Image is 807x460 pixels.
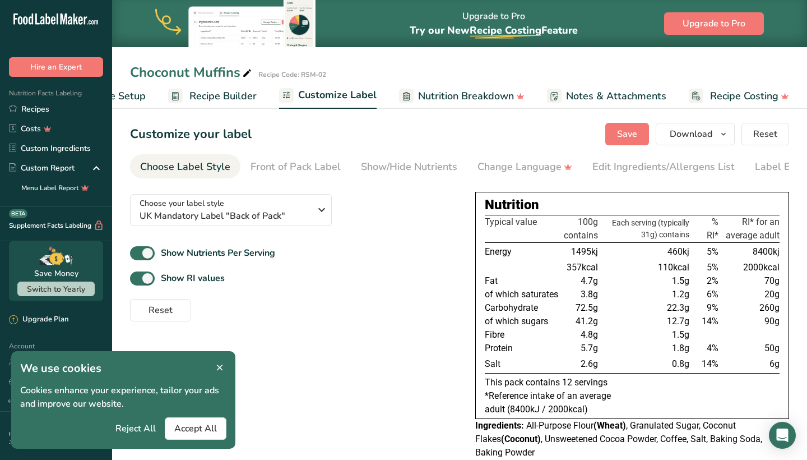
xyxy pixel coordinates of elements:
[20,384,226,411] p: Cookies enhance your experience, tailor your ads and improve our website.
[418,89,514,104] span: Nutrition Breakdown
[721,274,780,288] td: 70g
[130,62,254,82] div: Choconut Muffins
[707,302,718,313] span: 9%
[707,246,718,257] span: 5%
[547,84,666,109] a: Notes & Attachments
[721,288,780,301] td: 20g
[9,430,89,446] a: About Us .
[485,390,611,415] span: *Reference intake of an average adult (8400kJ / 2000kcal)
[485,355,562,374] td: Salt
[576,302,598,313] span: 72.5g
[721,243,780,261] td: 8400kj
[279,82,377,109] a: Customize Label
[485,315,562,328] td: of which sugars
[34,268,78,279] div: Save Money
[106,417,165,440] button: Reject All
[672,329,689,340] span: 1.5g
[165,417,226,440] button: Accept All
[702,316,718,326] span: 14%
[140,159,230,174] div: Choose Label Style
[721,342,780,355] td: 50g
[410,24,578,37] span: Try our New Feature
[707,217,718,241] span: % RI*
[710,89,778,104] span: Recipe Costing
[174,422,217,435] span: Accept All
[485,376,780,389] p: This pack contains 12 servings
[485,243,562,261] td: Energy
[592,159,735,174] div: Edit Ingredients/Allergens List
[707,343,718,353] span: 4%
[485,215,562,243] th: Typical value
[667,246,689,257] span: 460kj
[10,438,63,446] a: Terms & Conditions .
[470,24,541,37] span: Recipe Costing
[562,215,600,243] th: 100g contains
[721,355,780,374] td: 6g
[475,420,524,431] span: Ingredients:
[485,195,780,215] div: Nutrition
[769,422,796,449] div: Open Intercom Messenger
[672,343,689,353] span: 1.8g
[567,262,598,273] span: 357kcal
[576,316,598,326] span: 41.2g
[707,289,718,300] span: 6%
[581,358,598,369] span: 2.6g
[130,194,332,226] button: Choose your label style UK Mandatory Label "Back of Pack"
[477,159,572,174] div: Change Language
[707,275,718,286] span: 2%
[672,275,689,286] span: 1.5g
[670,127,712,141] span: Download
[721,301,780,315] td: 260g
[410,1,578,47] div: Upgrade to Pro
[140,197,224,209] span: Choose your label style
[27,284,85,295] span: Switch to Yearly
[617,127,637,141] span: Save
[571,246,598,257] span: 1495kj
[475,420,762,458] span: All-Purpose Flour , Granulated Sugar, Coconut Flakes , Unsweetened Cocoa Powder, Coffee, Salt, Ba...
[707,262,718,273] span: 5%
[9,314,68,325] div: Upgrade Plan
[361,159,457,174] div: Show/Hide Nutrients
[9,430,49,438] a: Hire an Expert .
[115,422,156,435] span: Reject All
[593,420,626,431] b: (Wheat)
[189,89,257,104] span: Recipe Builder
[581,275,598,286] span: 4.7g
[501,434,541,444] b: (Coconut)
[485,301,562,315] td: Carbohydrate
[399,84,525,109] a: Nutrition Breakdown
[17,282,95,296] button: Switch to Yearly
[721,261,780,274] td: 2000kcal
[581,343,598,353] span: 5.7g
[298,88,377,103] span: Customize Label
[485,328,562,342] td: Fibre
[605,123,649,145] button: Save
[726,217,780,241] span: RI* for an average adult
[658,262,689,273] span: 110kcal
[149,303,173,317] span: Reset
[168,84,257,109] a: Recipe Builder
[20,360,226,377] h1: We use cookies
[130,299,191,321] button: Reset
[485,274,562,288] td: Fat
[485,342,562,355] td: Protein
[656,123,735,145] button: Download
[9,209,27,218] div: BETA
[161,272,225,284] b: Show RI values
[753,127,777,141] span: Reset
[702,358,718,369] span: 14%
[251,159,341,174] div: Front of Pack Label
[689,84,789,109] a: Recipe Costing
[9,57,103,77] button: Hire an Expert
[581,289,598,300] span: 3.8g
[667,316,689,326] span: 12.7g
[130,125,252,144] h1: Customize your label
[140,209,310,223] span: UK Mandatory Label "Back of Pack"
[721,315,780,328] td: 90g
[672,289,689,300] span: 1.2g
[9,372,57,392] a: Language
[566,89,666,104] span: Notes & Attachments
[258,70,326,80] div: Recipe Code: RSM-02
[9,162,75,174] div: Custom Report
[600,215,692,243] th: Each serving (typically 31g) contains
